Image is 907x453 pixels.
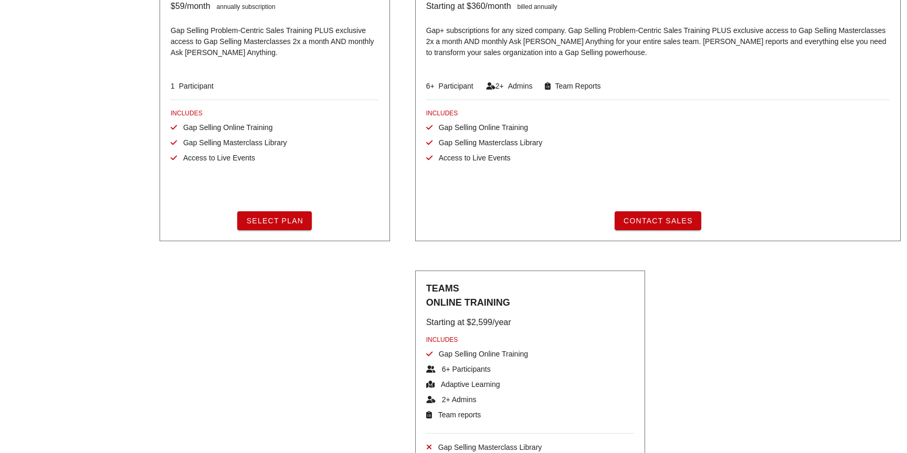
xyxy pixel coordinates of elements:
span: 2+ [495,82,504,90]
span: 6+ [426,82,435,90]
span: Team Reports [551,82,600,90]
span: Access to Live Events [177,154,255,162]
button: Contact Sales [615,211,701,230]
div: INCLUDES [426,109,890,118]
span: Team reports [432,411,481,419]
span: Contact Sales [623,217,693,225]
span: Participant [435,82,473,90]
span: Gap Selling Masterclass Library [177,138,287,147]
span: 6+ Participants [436,365,491,373]
span: Gap Selling Masterclass Library [432,443,542,451]
span: Access to Live Events [433,154,511,162]
span: Gap Selling Online Training [177,123,272,132]
span: 1 [171,82,175,90]
span: Select Plan [246,217,303,225]
span: Participant [175,82,214,90]
span: 2+ Admins [436,395,477,404]
div: Teams [426,282,635,310]
span: Gap Selling Masterclass Library [433,138,543,147]
p: Gap+ subscriptions for any sized company. Gap Selling Problem-Centric Sales Training PLUS exclusi... [426,19,890,66]
span: Admins [504,82,533,90]
div: /year [492,316,511,329]
button: Select Plan [237,211,312,230]
div: Starting at $2,599 [426,316,492,329]
div: INCLUDES [171,109,379,118]
span: Adaptive Learning [435,380,500,389]
span: Gap Selling Online Training [433,123,528,132]
div: INCLUDES [426,335,635,344]
div: ONLINE TRAINING [426,296,635,310]
p: Gap Selling Problem-Centric Sales Training PLUS exclusive access to Gap Selling Masterclasses 2x ... [171,19,379,66]
span: Gap Selling Online Training [433,350,528,358]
